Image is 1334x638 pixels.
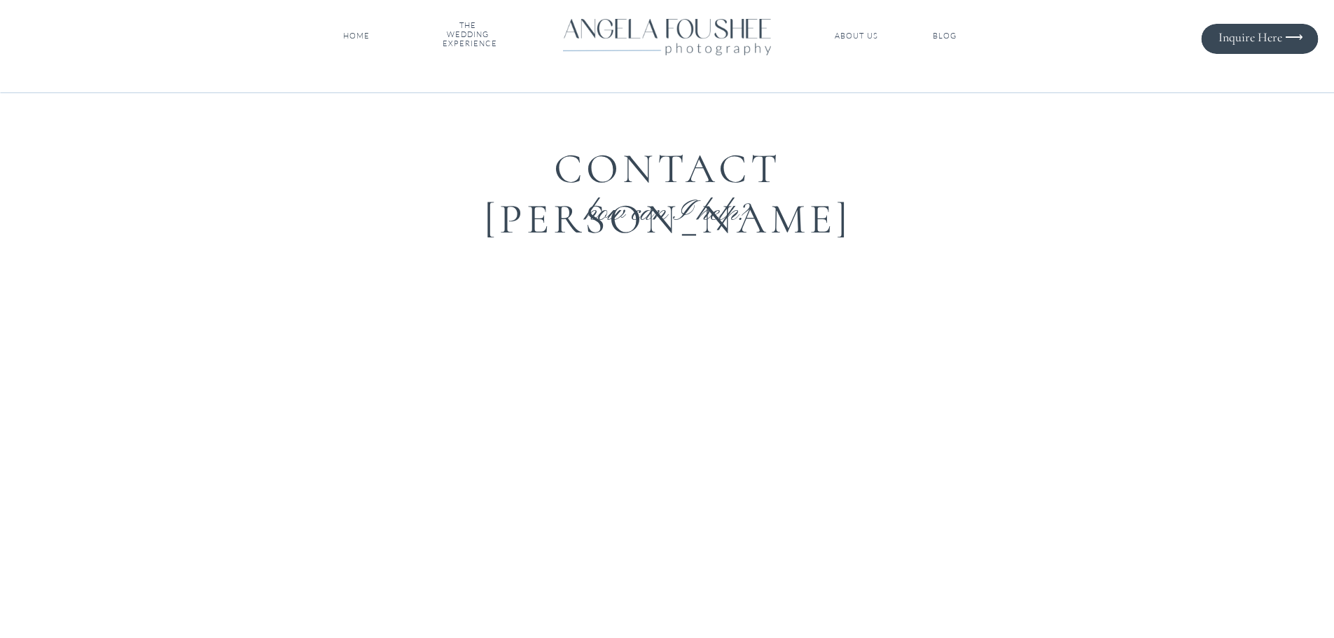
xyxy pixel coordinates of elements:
a: BLOG [919,32,971,41]
a: Inquire Here ⟶ [1207,30,1303,44]
a: THE WEDDINGEXPERIENCE [443,21,494,51]
h1: CONTACT [PERSON_NAME] [436,144,899,196]
a: HOME [340,32,373,41]
h3: how can I help? [510,196,825,216]
nav: THE WEDDING EXPERIENCE [443,21,494,51]
a: ABOUT US [833,32,880,41]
